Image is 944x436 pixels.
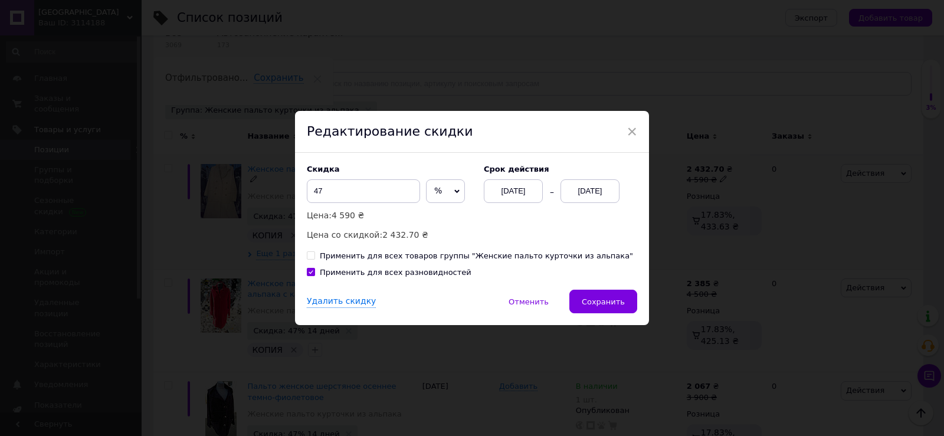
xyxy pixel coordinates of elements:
[627,122,637,142] span: ×
[307,228,472,241] p: Цена со скидкой:
[320,267,471,278] div: Применить для всех разновидностей
[307,179,420,203] input: 0
[307,165,340,173] span: Скидка
[496,290,561,313] button: Отменить
[560,179,619,203] div: [DATE]
[307,124,473,139] span: Редактирование скидки
[332,211,364,220] span: 4 590 ₴
[307,209,472,222] p: Цена:
[434,186,442,195] span: %
[484,179,543,203] div: [DATE]
[509,297,549,306] span: Отменить
[382,230,428,240] span: 2 432.70 ₴
[484,165,637,173] label: Cрок действия
[569,290,637,313] button: Сохранить
[307,296,376,308] div: Удалить скидку
[320,251,633,261] div: Применить для всех товаров группы "Женские пальто курточки из альпака"
[582,297,625,306] span: Сохранить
